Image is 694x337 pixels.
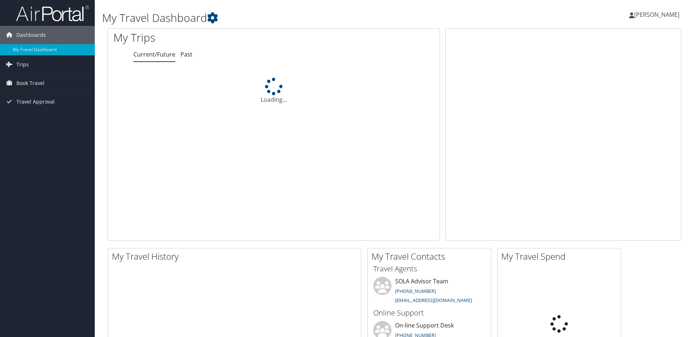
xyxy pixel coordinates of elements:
a: Current/Future [133,50,175,58]
a: Past [180,50,192,58]
h2: My Travel Contacts [371,250,491,263]
span: [PERSON_NAME] [634,11,679,19]
span: Travel Approval [16,93,55,111]
h1: My Travel Dashboard [102,10,492,26]
div: Loading... [108,78,440,104]
h3: Travel Agents [373,264,486,274]
h2: My Travel Spend [501,250,621,263]
h2: My Travel History [112,250,361,263]
span: Trips [16,55,29,74]
li: SOLA Advisor Team [370,277,489,307]
a: [PHONE_NUMBER] [395,288,436,294]
h1: My Trips [113,30,296,45]
span: Dashboards [16,26,46,44]
img: airportal-logo.png [16,5,89,22]
a: [EMAIL_ADDRESS][DOMAIN_NAME] [395,297,472,303]
a: [PERSON_NAME] [629,4,687,26]
span: Book Travel [16,74,44,92]
h3: Online Support [373,308,486,318]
